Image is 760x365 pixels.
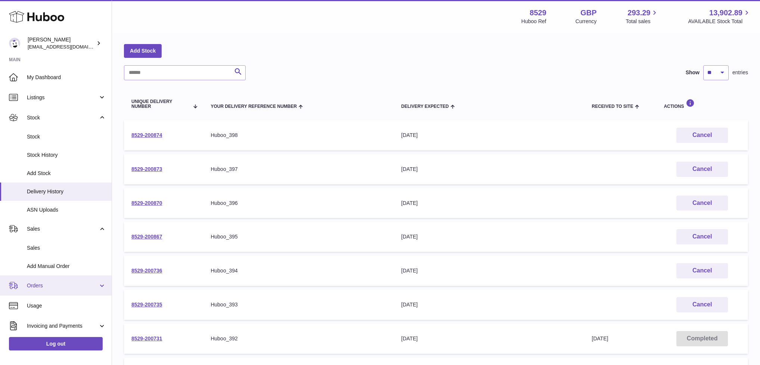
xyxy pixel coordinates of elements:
a: 8529-200874 [131,132,162,138]
div: [PERSON_NAME] [28,36,95,50]
button: Cancel [676,196,728,211]
span: ASN Uploads [27,206,106,213]
span: Stock History [27,152,106,159]
span: [EMAIL_ADDRESS][DOMAIN_NAME] [28,44,110,50]
button: Cancel [676,128,728,143]
span: [DATE] [592,336,608,341]
img: admin@redgrass.ch [9,38,20,49]
span: Your Delivery Reference Number [211,104,297,109]
span: Unique Delivery Number [131,99,189,109]
span: Orders [27,282,98,289]
span: Add Manual Order [27,263,106,270]
a: Log out [9,337,103,350]
span: Sales [27,244,106,252]
button: Cancel [676,162,728,177]
div: Huboo_392 [211,335,386,342]
span: Total sales [626,18,659,25]
a: 8529-200867 [131,234,162,240]
div: Huboo Ref [521,18,546,25]
a: Add Stock [124,44,162,57]
span: Stock [27,133,106,140]
button: Cancel [676,229,728,244]
div: [DATE] [401,267,577,274]
span: Delivery History [27,188,106,195]
span: 293.29 [627,8,650,18]
div: [DATE] [401,166,577,173]
button: Cancel [676,263,728,278]
div: Currency [576,18,597,25]
a: 13,902.89 AVAILABLE Stock Total [688,8,751,25]
span: Add Stock [27,170,106,177]
a: 293.29 Total sales [626,8,659,25]
a: 8529-200870 [131,200,162,206]
span: Listings [27,94,98,101]
span: Delivery Expected [401,104,449,109]
span: Received to Site [592,104,633,109]
strong: GBP [580,8,597,18]
div: Huboo_396 [211,200,386,207]
a: 8529-200736 [131,268,162,274]
a: 8529-200731 [131,336,162,341]
span: AVAILABLE Stock Total [688,18,751,25]
div: Huboo_397 [211,166,386,173]
span: Invoicing and Payments [27,322,98,330]
button: Cancel [676,297,728,312]
a: 8529-200735 [131,302,162,308]
strong: 8529 [530,8,546,18]
span: My Dashboard [27,74,106,81]
div: [DATE] [401,335,577,342]
span: Usage [27,302,106,309]
div: Huboo_395 [211,233,386,240]
div: [DATE] [401,132,577,139]
div: Huboo_393 [211,301,386,308]
div: [DATE] [401,200,577,207]
span: Stock [27,114,98,121]
div: Actions [664,99,741,109]
div: [DATE] [401,233,577,240]
label: Show [686,69,700,76]
a: 8529-200873 [131,166,162,172]
span: Sales [27,225,98,233]
span: entries [732,69,748,76]
div: [DATE] [401,301,577,308]
span: 13,902.89 [709,8,742,18]
div: Huboo_394 [211,267,386,274]
div: Huboo_398 [211,132,386,139]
